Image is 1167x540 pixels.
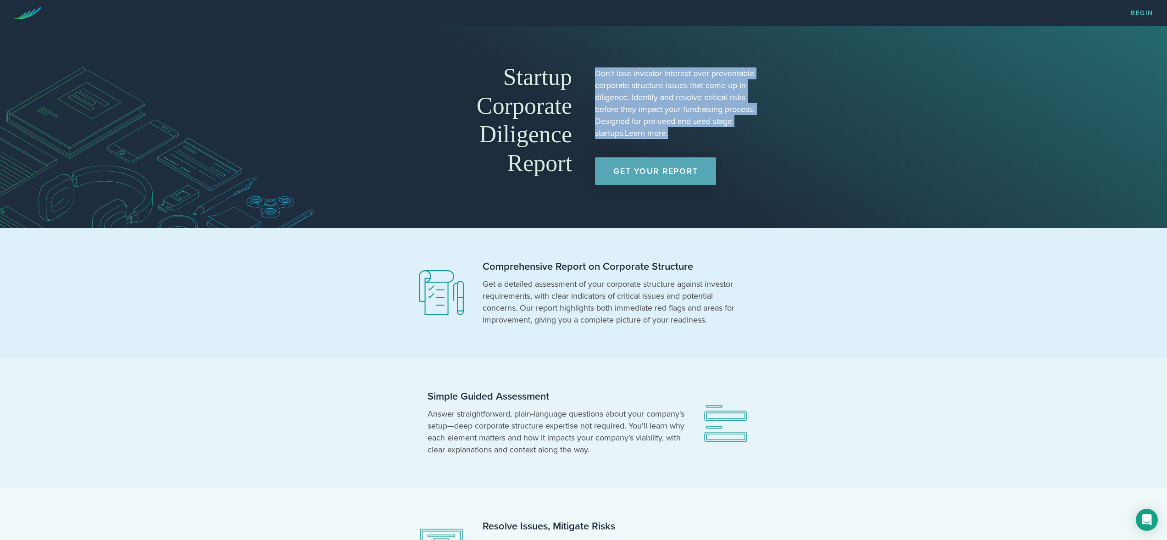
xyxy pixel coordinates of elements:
a: Begin [1131,10,1153,17]
p: Get a detailed assessment of your corporate structure against investor requirements, with clear i... [483,278,739,326]
a: Learn more. [625,128,668,139]
h1: Startup Corporate Diligence Report [409,63,572,178]
h2: Simple Guided Assessment [428,390,684,403]
h2: Comprehensive Report on Corporate Structure [483,260,739,273]
p: Answer straightforward, plain-language questions about your company's setup—deep corporate struct... [428,408,684,456]
h2: Resolve Issues, Mitigate Risks [483,520,739,533]
p: Don't lose investor interest over preventable corporate structure issues that come up in diligenc... [595,67,758,139]
a: Get Your Report [595,157,716,185]
div: Open Intercom Messenger [1136,509,1158,531]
